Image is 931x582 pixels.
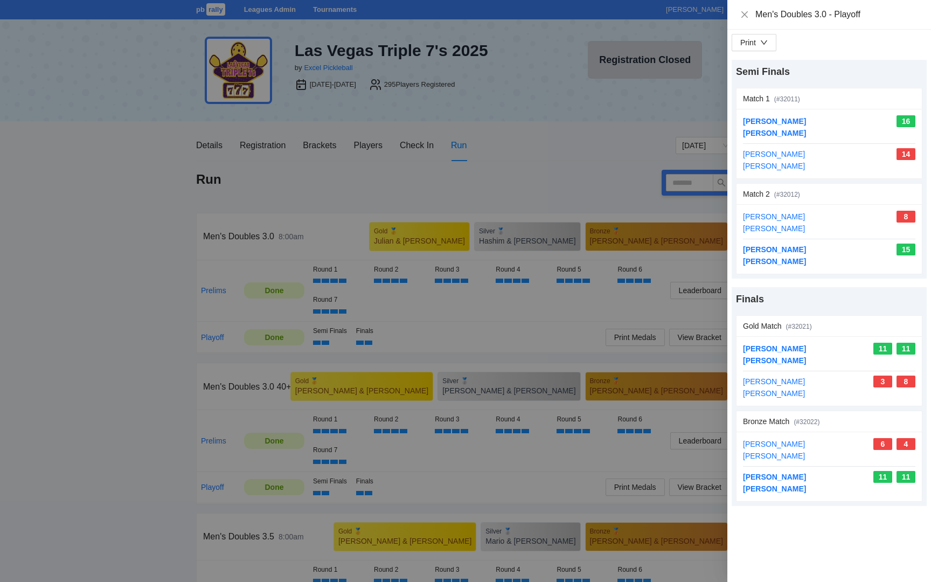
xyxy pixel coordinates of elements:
[743,440,805,448] a: [PERSON_NAME]
[743,356,806,365] a: [PERSON_NAME]
[897,438,915,450] div: 4
[743,344,806,353] a: [PERSON_NAME]
[743,129,806,137] a: [PERSON_NAME]
[743,257,806,266] a: [PERSON_NAME]
[794,418,819,426] span: (# 32022 )
[897,115,915,127] div: 16
[740,10,749,19] span: close
[743,245,806,254] a: [PERSON_NAME]
[897,211,915,223] div: 8
[732,34,776,51] button: Print
[743,224,805,233] a: [PERSON_NAME]
[897,471,915,483] div: 11
[743,322,782,330] span: Gold Match
[743,452,805,460] a: [PERSON_NAME]
[743,389,805,398] a: [PERSON_NAME]
[743,190,770,198] span: Match 2
[774,95,800,103] span: (# 32011 )
[736,64,922,79] div: Semi Finals
[755,9,918,20] div: Men's Doubles 3.0 - Playoff
[760,39,768,46] span: down
[743,94,770,103] span: Match 1
[743,162,805,170] a: [PERSON_NAME]
[873,343,892,355] div: 11
[897,148,915,160] div: 14
[743,484,806,493] a: [PERSON_NAME]
[743,150,805,158] a: [PERSON_NAME]
[897,376,915,387] div: 8
[740,10,749,19] button: Close
[897,343,915,355] div: 11
[774,191,800,198] span: (# 32012 )
[743,377,805,386] a: [PERSON_NAME]
[736,292,922,307] div: Finals
[743,212,805,221] a: [PERSON_NAME]
[873,376,892,387] div: 3
[743,417,789,426] span: Bronze Match
[873,471,892,483] div: 11
[873,438,892,450] div: 6
[743,117,806,126] a: [PERSON_NAME]
[897,244,915,255] div: 15
[743,473,806,481] a: [PERSON_NAME]
[740,37,756,48] div: Print
[786,323,812,330] span: (# 32021 )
